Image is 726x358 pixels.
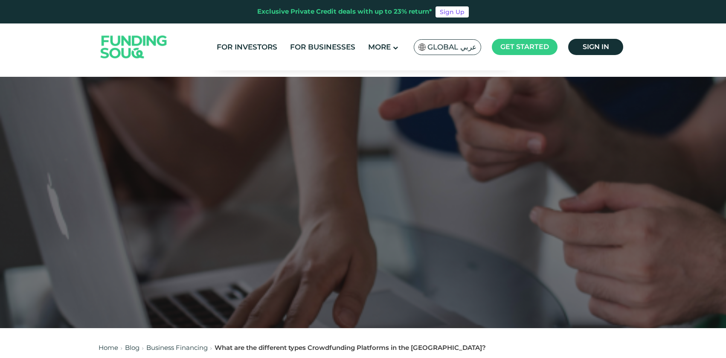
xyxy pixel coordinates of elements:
span: Sign in [583,43,609,51]
img: Logo [92,26,176,69]
a: Sign in [568,39,623,55]
a: Sign Up [436,6,469,17]
span: Global عربي [427,42,476,52]
span: More [368,43,391,51]
a: For Businesses [288,40,357,54]
div: Exclusive Private Credit deals with up to 23% return* [257,7,432,17]
a: Business Financing [146,343,208,352]
img: SA Flag [418,44,426,51]
a: For Investors [215,40,279,54]
a: Home [99,343,118,352]
span: Get started [500,43,549,51]
a: Blog [125,343,139,352]
div: What are the different types Crowdfunding Platforms in the [GEOGRAPHIC_DATA]? [215,343,486,353]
